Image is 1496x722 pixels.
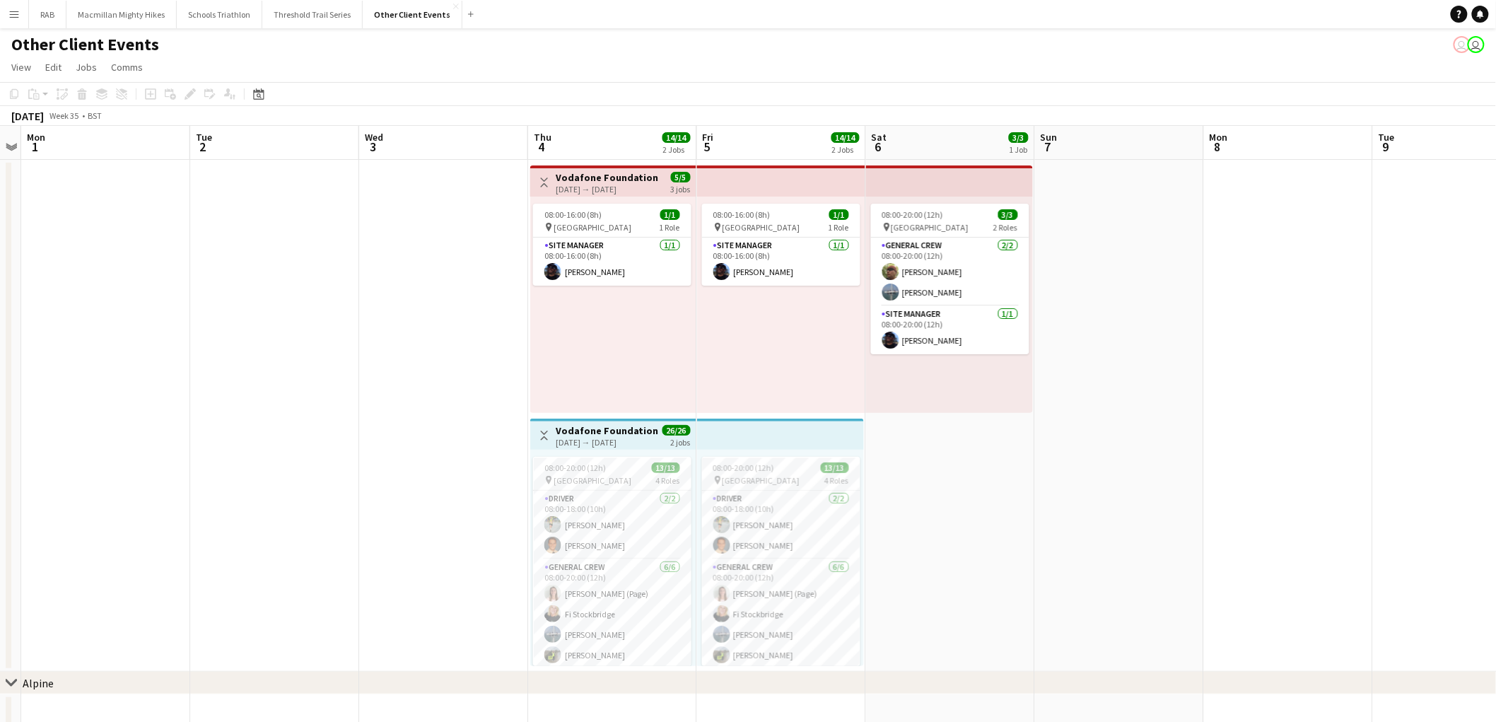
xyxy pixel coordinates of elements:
div: 2 jobs [671,436,691,448]
div: 3 jobs [671,182,691,194]
div: Alpine [23,676,54,690]
app-card-role: General Crew6/608:00-20:00 (12h)[PERSON_NAME] (Page)Fi Stockbridge[PERSON_NAME][PERSON_NAME] [702,559,860,710]
button: RAB [29,1,66,28]
span: 08:00-20:00 (12h) [882,209,944,220]
span: [GEOGRAPHIC_DATA] [723,475,800,486]
app-job-card: 08:00-16:00 (8h)1/1 [GEOGRAPHIC_DATA]1 RoleSite Manager1/108:00-16:00 (8h)[PERSON_NAME] [533,204,691,286]
span: 1 Role [829,222,849,233]
span: Sat [872,131,887,144]
span: Week 35 [47,110,82,121]
app-card-role: Site Manager1/108:00-16:00 (8h)[PERSON_NAME] [702,238,860,286]
span: 26/26 [662,425,691,436]
div: 1 Job [1010,144,1028,155]
span: 1 [25,139,45,155]
span: [GEOGRAPHIC_DATA] [892,222,969,233]
span: Tue [196,131,212,144]
span: 08:00-16:00 (8h) [544,209,602,220]
div: 2 Jobs [832,144,859,155]
span: Mon [1210,131,1228,144]
app-job-card: 08:00-20:00 (12h)3/3 [GEOGRAPHIC_DATA]2 RolesGeneral Crew2/208:00-20:00 (12h)[PERSON_NAME][PERSON... [871,204,1029,354]
div: [DATE] [11,109,44,123]
app-user-avatar: Liz Sutton [1454,36,1471,53]
div: 2 Jobs [663,144,690,155]
span: [GEOGRAPHIC_DATA] [554,222,631,233]
span: 4 Roles [656,475,680,486]
app-user-avatar: Liz Sutton [1468,36,1485,53]
div: BST [88,110,102,121]
app-job-card: 08:00-16:00 (8h)1/1 [GEOGRAPHIC_DATA]1 RoleSite Manager1/108:00-16:00 (8h)[PERSON_NAME] [702,204,860,286]
span: [GEOGRAPHIC_DATA] [554,475,631,486]
span: Edit [45,61,62,74]
span: 08:00-20:00 (12h) [544,462,606,473]
span: 3/3 [1009,132,1029,143]
span: 3/3 [998,209,1018,220]
app-card-role: Driver2/208:00-18:00 (10h)[PERSON_NAME][PERSON_NAME] [533,491,691,559]
span: 13/13 [821,462,849,473]
span: 8 [1208,139,1228,155]
span: 4 [532,139,551,155]
app-card-role: General Crew2/208:00-20:00 (12h)[PERSON_NAME][PERSON_NAME] [871,238,1029,306]
span: Sun [1041,131,1058,144]
span: 1/1 [660,209,680,220]
app-job-card: 08:00-20:00 (12h)13/13 [GEOGRAPHIC_DATA]4 RolesDriver2/208:00-18:00 (10h)[PERSON_NAME][PERSON_NAM... [533,457,691,666]
app-card-role: Site Manager1/108:00-16:00 (8h)[PERSON_NAME] [533,238,691,286]
span: 2 [194,139,212,155]
span: 3 [363,139,383,155]
a: Edit [40,58,67,76]
span: 08:00-20:00 (12h) [713,462,775,473]
h3: Vodafone Foundation [556,424,659,437]
span: 4 Roles [825,475,849,486]
span: Mon [27,131,45,144]
span: 1 Role [660,222,680,233]
span: 08:00-16:00 (8h) [713,209,771,220]
button: Other Client Events [363,1,462,28]
span: 13/13 [652,462,680,473]
span: Comms [111,61,143,74]
span: 14/14 [662,132,691,143]
span: View [11,61,31,74]
a: Comms [105,58,148,76]
app-job-card: 08:00-20:00 (12h)13/13 [GEOGRAPHIC_DATA]4 RolesDriver2/208:00-18:00 (10h)[PERSON_NAME][PERSON_NAM... [702,457,860,666]
span: Thu [534,131,551,144]
a: View [6,58,37,76]
button: Threshold Trail Series [262,1,363,28]
app-card-role: Driver2/208:00-18:00 (10h)[PERSON_NAME][PERSON_NAME] [702,491,860,559]
span: 5 [701,139,714,155]
span: 2 Roles [994,222,1018,233]
app-card-role: General Crew6/608:00-20:00 (12h)[PERSON_NAME] (Page)Fi Stockbridge[PERSON_NAME][PERSON_NAME] [533,559,691,710]
span: 14/14 [831,132,860,143]
span: [GEOGRAPHIC_DATA] [723,222,800,233]
div: [DATE] → [DATE] [556,437,659,448]
h1: Other Client Events [11,34,159,55]
span: Tue [1379,131,1395,144]
span: 1/1 [829,209,849,220]
h3: Vodafone Foundation [556,171,659,184]
button: Macmillan Mighty Hikes [66,1,177,28]
span: Fri [703,131,714,144]
span: 6 [870,139,887,155]
span: Wed [365,131,383,144]
span: Jobs [76,61,97,74]
a: Jobs [70,58,103,76]
span: 9 [1377,139,1395,155]
button: Schools Triathlon [177,1,262,28]
span: 5/5 [671,172,691,182]
app-card-role: Site Manager1/108:00-20:00 (12h)[PERSON_NAME] [871,306,1029,354]
span: 7 [1039,139,1058,155]
div: [DATE] → [DATE] [556,184,659,194]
